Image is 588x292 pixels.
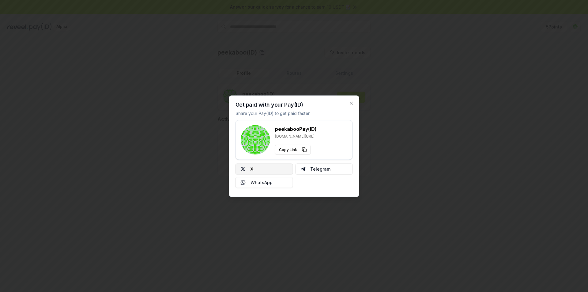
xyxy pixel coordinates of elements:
[236,163,293,174] button: X
[275,145,311,154] button: Copy Link
[275,125,317,132] h3: peekaboo Pay(ID)
[300,166,305,171] img: Telegram
[236,102,303,107] h2: Get paid with your Pay(ID)
[241,180,246,185] img: Whatsapp
[241,166,246,171] img: X
[236,110,310,116] p: Share your Pay(ID) to get paid faster
[275,134,317,138] p: [DOMAIN_NAME][URL]
[236,177,293,188] button: WhatsApp
[295,163,353,174] button: Telegram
